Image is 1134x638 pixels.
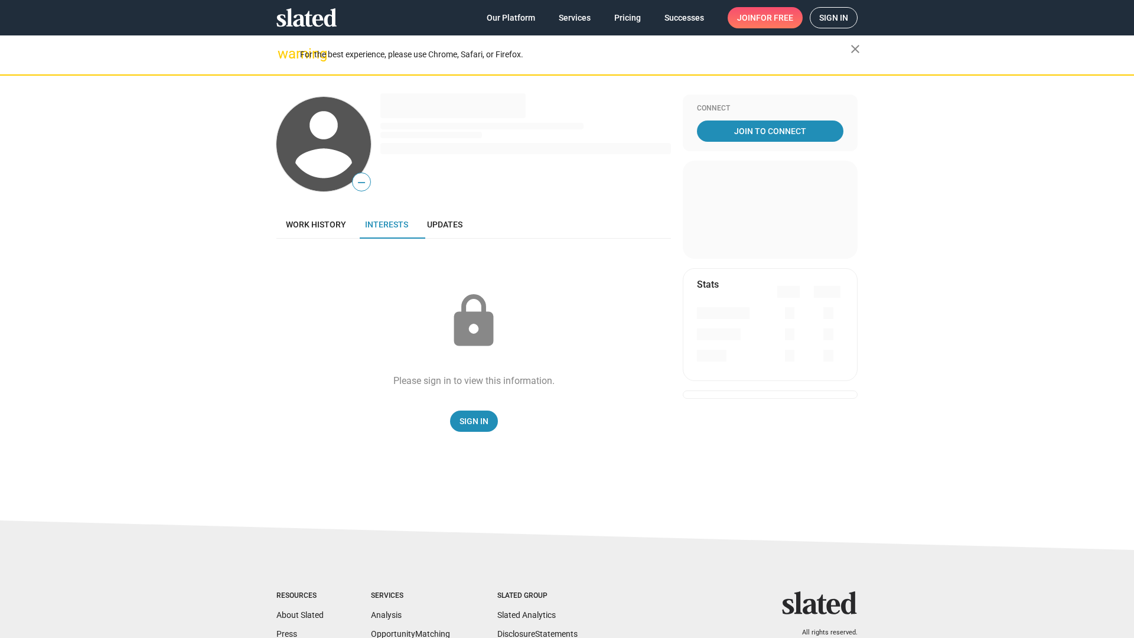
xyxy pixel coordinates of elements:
[605,7,650,28] a: Pricing
[353,175,370,190] span: —
[664,7,704,28] span: Successes
[300,47,850,63] div: For the best experience, please use Chrome, Safari, or Firefox.
[276,610,324,620] a: About Slated
[756,7,793,28] span: for free
[655,7,713,28] a: Successes
[276,210,356,239] a: Work history
[356,210,418,239] a: Interests
[697,278,719,291] mat-card-title: Stats
[276,591,324,601] div: Resources
[697,121,843,142] a: Join To Connect
[371,610,402,620] a: Analysis
[697,104,843,113] div: Connect
[427,220,462,229] span: Updates
[450,411,498,432] a: Sign In
[549,7,600,28] a: Services
[418,210,472,239] a: Updates
[848,42,862,56] mat-icon: close
[371,591,450,601] div: Services
[477,7,545,28] a: Our Platform
[614,7,641,28] span: Pricing
[497,610,556,620] a: Slated Analytics
[699,121,841,142] span: Join To Connect
[819,8,848,28] span: Sign in
[487,7,535,28] span: Our Platform
[278,47,292,61] mat-icon: warning
[559,7,591,28] span: Services
[728,7,803,28] a: Joinfor free
[737,7,793,28] span: Join
[497,591,578,601] div: Slated Group
[810,7,858,28] a: Sign in
[460,411,488,432] span: Sign In
[444,292,503,351] mat-icon: lock
[365,220,408,229] span: Interests
[286,220,346,229] span: Work history
[393,375,555,387] div: Please sign in to view this information.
